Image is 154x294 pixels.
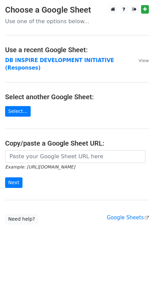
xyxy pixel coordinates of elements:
h4: Use a recent Google Sheet: [5,46,149,54]
a: Need help? [5,214,38,224]
a: Google Sheets [107,215,149,221]
a: DB INSPIRE DEVELOPMENT INITIATIVE (Responses) [5,57,114,71]
h3: Choose a Google Sheet [5,5,149,15]
small: Example: [URL][DOMAIN_NAME] [5,164,75,170]
small: View [139,58,149,63]
a: Select... [5,106,31,117]
input: Paste your Google Sheet URL here [5,150,145,163]
p: Use one of the options below... [5,18,149,25]
h4: Select another Google Sheet: [5,93,149,101]
input: Next [5,177,22,188]
a: View [132,57,149,63]
h4: Copy/paste a Google Sheet URL: [5,139,149,147]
